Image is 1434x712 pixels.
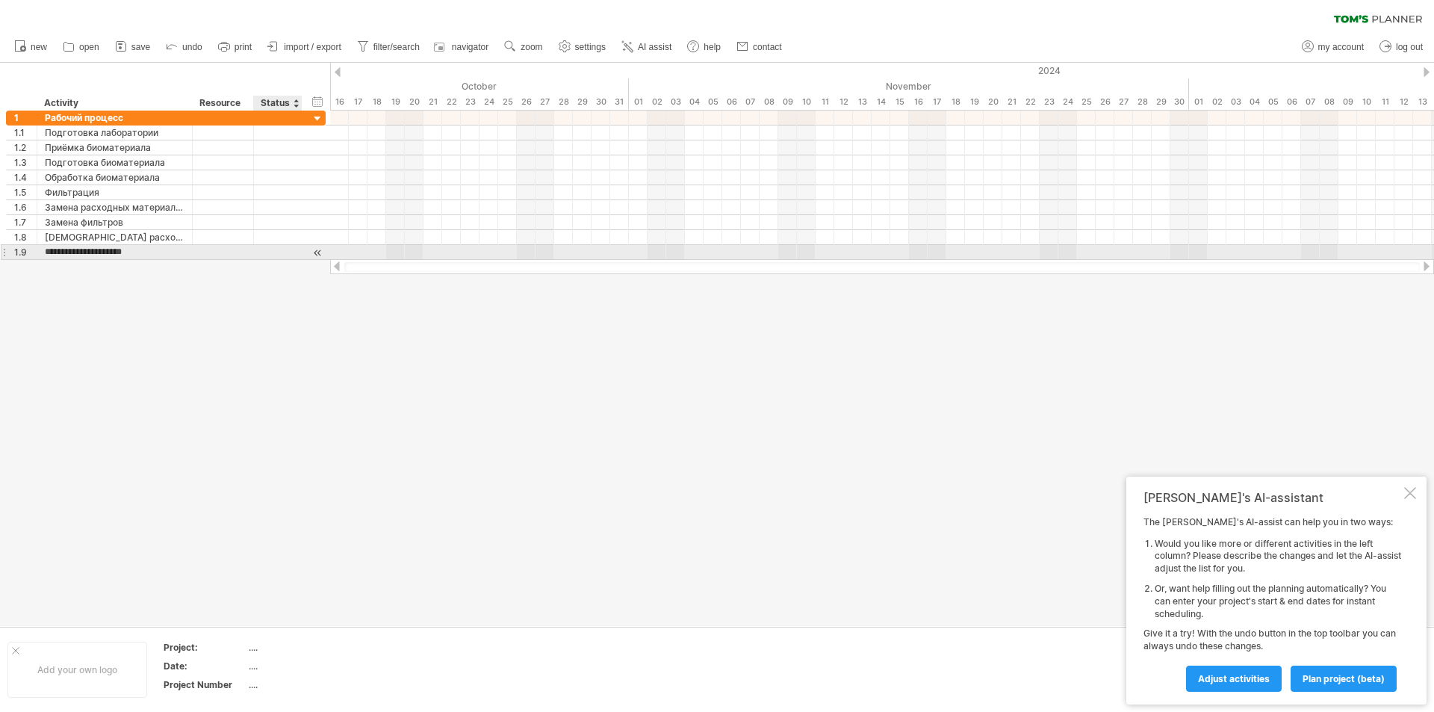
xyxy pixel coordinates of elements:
div: Wednesday, 6 November 2024 [722,94,741,110]
div: Saturday, 19 October 2024 [386,94,405,110]
a: Adjust activities [1186,666,1282,692]
a: help [683,37,725,57]
span: my account [1318,42,1364,52]
div: .... [249,678,374,691]
div: Monday, 21 October 2024 [423,94,442,110]
div: Friday, 8 November 2024 [760,94,778,110]
div: Activity [44,96,184,111]
div: Thursday, 28 November 2024 [1133,94,1152,110]
a: contact [733,37,786,57]
a: settings [555,37,610,57]
div: 1 [14,111,37,125]
div: Tuesday, 3 December 2024 [1226,94,1245,110]
div: Saturday, 16 November 2024 [909,94,928,110]
a: zoom [500,37,547,57]
div: Подготовка лаборатории [45,126,184,140]
div: Sunday, 27 October 2024 [536,94,554,110]
span: AI assist [638,42,671,52]
div: Sunday, 24 November 2024 [1058,94,1077,110]
a: navigator [432,37,493,57]
div: 1.9 [14,245,37,259]
div: 1.2 [14,140,37,155]
div: Wednesday, 13 November 2024 [853,94,872,110]
div: Thursday, 21 November 2024 [1002,94,1021,110]
div: Tuesday, 29 October 2024 [573,94,592,110]
span: save [131,42,150,52]
span: print [235,42,252,52]
span: plan project (beta) [1303,673,1385,684]
a: print [214,37,256,57]
div: Sunday, 3 November 2024 [666,94,685,110]
div: Sunday, 17 November 2024 [928,94,946,110]
div: Wednesday, 30 October 2024 [592,94,610,110]
div: 1.4 [14,170,37,185]
div: Friday, 22 November 2024 [1021,94,1040,110]
a: my account [1298,37,1368,57]
div: Friday, 29 November 2024 [1152,94,1170,110]
div: Подготовка биоматериала [45,155,184,170]
div: Thursday, 14 November 2024 [872,94,890,110]
div: scroll to activity [311,245,325,261]
div: Resource [199,96,245,111]
div: October 2024 [330,78,629,94]
div: Tuesday, 12 November 2024 [834,94,853,110]
span: Adjust activities [1198,673,1270,684]
a: import / export [264,37,346,57]
div: Monday, 25 November 2024 [1077,94,1096,110]
div: Обработка биоматериала [45,170,184,185]
div: 1.6 [14,200,37,214]
div: Sunday, 1 December 2024 [1189,94,1208,110]
div: Monday, 28 October 2024 [554,94,573,110]
div: Thursday, 7 November 2024 [741,94,760,110]
div: Wednesday, 27 November 2024 [1114,94,1133,110]
div: Friday, 13 December 2024 [1413,94,1432,110]
div: Sunday, 10 November 2024 [797,94,816,110]
li: Would you like more or different activities in the left column? Please describe the changes and l... [1155,538,1401,575]
div: Friday, 15 November 2024 [890,94,909,110]
a: log out [1376,37,1427,57]
div: Monday, 2 December 2024 [1208,94,1226,110]
div: Sunday, 8 December 2024 [1320,94,1338,110]
div: Tuesday, 19 November 2024 [965,94,984,110]
a: plan project (beta) [1291,666,1397,692]
div: 1.8 [14,230,37,244]
div: Saturday, 26 October 2024 [517,94,536,110]
div: Фильтрация [45,185,184,199]
div: Status [261,96,294,111]
div: The [PERSON_NAME]'s AI-assist can help you in two ways: Give it a try! With the undo button in th... [1143,516,1401,691]
span: zoom [521,42,542,52]
div: Saturday, 2 November 2024 [648,94,666,110]
a: open [59,37,104,57]
a: filter/search [353,37,424,57]
div: Thursday, 5 December 2024 [1264,94,1282,110]
div: Wednesday, 16 October 2024 [330,94,349,110]
div: Tuesday, 5 November 2024 [704,94,722,110]
div: Friday, 6 December 2024 [1282,94,1301,110]
span: help [704,42,721,52]
div: Monday, 9 December 2024 [1338,94,1357,110]
div: Sunday, 20 October 2024 [405,94,423,110]
div: Thursday, 31 October 2024 [610,94,629,110]
div: Рабочий процесс [45,111,184,125]
div: Friday, 25 October 2024 [498,94,517,110]
li: Or, want help filling out the planning automatically? You can enter your project's start & end da... [1155,583,1401,620]
div: 1.7 [14,215,37,229]
span: new [31,42,47,52]
div: Tuesday, 22 October 2024 [442,94,461,110]
div: Date: [164,660,246,672]
div: Thursday, 17 October 2024 [349,94,367,110]
div: Wednesday, 4 December 2024 [1245,94,1264,110]
a: new [10,37,52,57]
div: .... [249,660,374,672]
div: Monday, 18 November 2024 [946,94,965,110]
span: navigator [452,42,488,52]
div: [PERSON_NAME]'s AI-assistant [1143,490,1401,505]
div: Saturday, 9 November 2024 [778,94,797,110]
div: Wednesday, 20 November 2024 [984,94,1002,110]
div: [DEMOGRAPHIC_DATA] расходных материалов [45,230,184,244]
span: undo [182,42,202,52]
div: Friday, 18 October 2024 [367,94,386,110]
span: settings [575,42,606,52]
span: contact [753,42,782,52]
div: Tuesday, 26 November 2024 [1096,94,1114,110]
